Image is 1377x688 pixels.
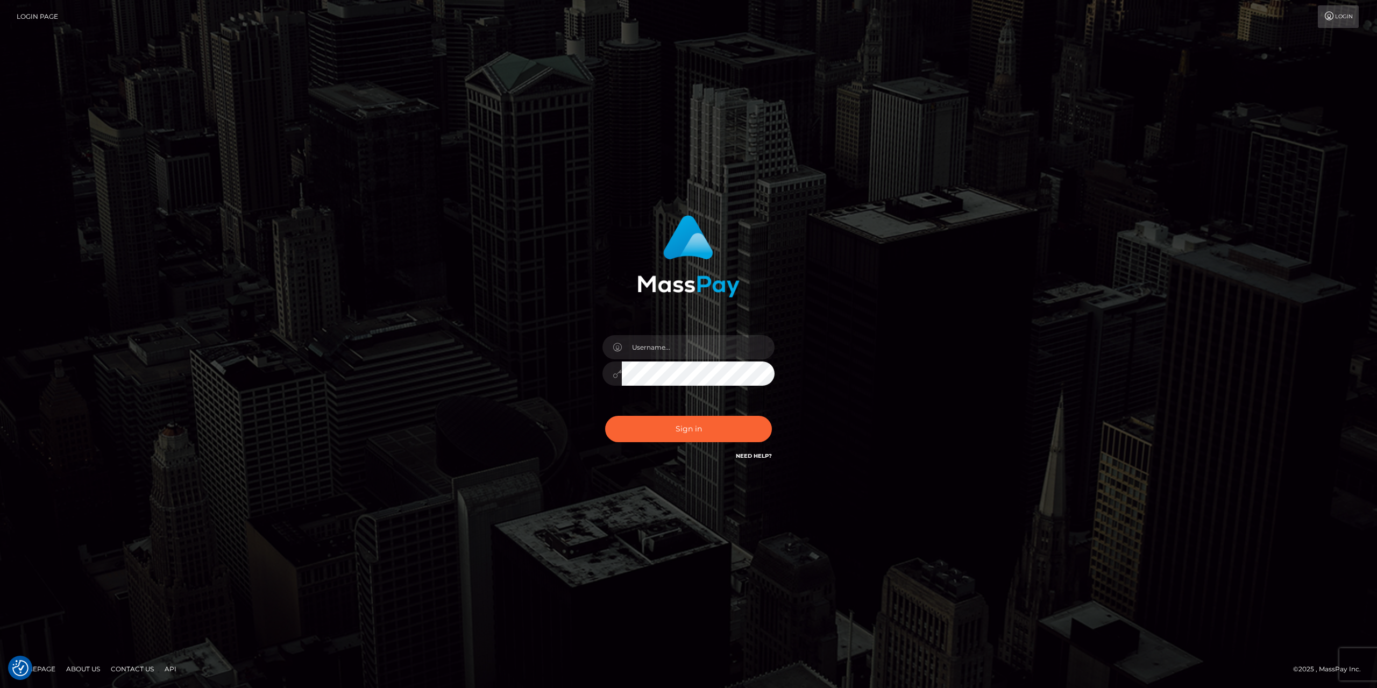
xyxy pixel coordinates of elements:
a: Login [1318,5,1359,28]
button: Sign in [605,416,772,442]
a: Contact Us [107,661,158,677]
div: © 2025 , MassPay Inc. [1293,663,1369,675]
button: Consent Preferences [12,660,29,676]
a: Login Page [17,5,58,28]
input: Username... [622,335,775,359]
img: MassPay Login [637,215,740,297]
a: API [160,661,181,677]
img: Revisit consent button [12,660,29,676]
a: Need Help? [736,452,772,459]
a: Homepage [12,661,60,677]
a: About Us [62,661,104,677]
